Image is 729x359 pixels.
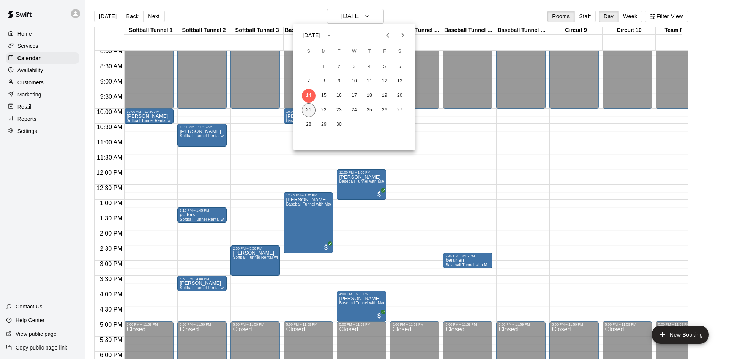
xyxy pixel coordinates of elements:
[378,60,391,74] button: 5
[347,89,361,103] button: 17
[363,89,376,103] button: 18
[332,44,346,59] span: Tuesday
[363,44,376,59] span: Thursday
[302,118,316,131] button: 28
[347,44,361,59] span: Wednesday
[393,89,407,103] button: 20
[317,103,331,117] button: 22
[363,60,376,74] button: 4
[393,74,407,88] button: 13
[393,103,407,117] button: 27
[332,89,346,103] button: 16
[395,28,410,43] button: Next month
[302,44,316,59] span: Sunday
[317,44,331,59] span: Monday
[323,29,336,42] button: calendar view is open, switch to year view
[393,44,407,59] span: Saturday
[347,103,361,117] button: 24
[317,118,331,131] button: 29
[363,74,376,88] button: 11
[302,103,316,117] button: 21
[380,28,395,43] button: Previous month
[347,60,361,74] button: 3
[332,60,346,74] button: 2
[332,103,346,117] button: 23
[393,60,407,74] button: 6
[332,118,346,131] button: 30
[303,32,320,40] div: [DATE]
[378,103,391,117] button: 26
[378,44,391,59] span: Friday
[378,74,391,88] button: 12
[302,74,316,88] button: 7
[317,60,331,74] button: 1
[347,74,361,88] button: 10
[317,74,331,88] button: 8
[332,74,346,88] button: 9
[363,103,376,117] button: 25
[378,89,391,103] button: 19
[317,89,331,103] button: 15
[302,89,316,103] button: 14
